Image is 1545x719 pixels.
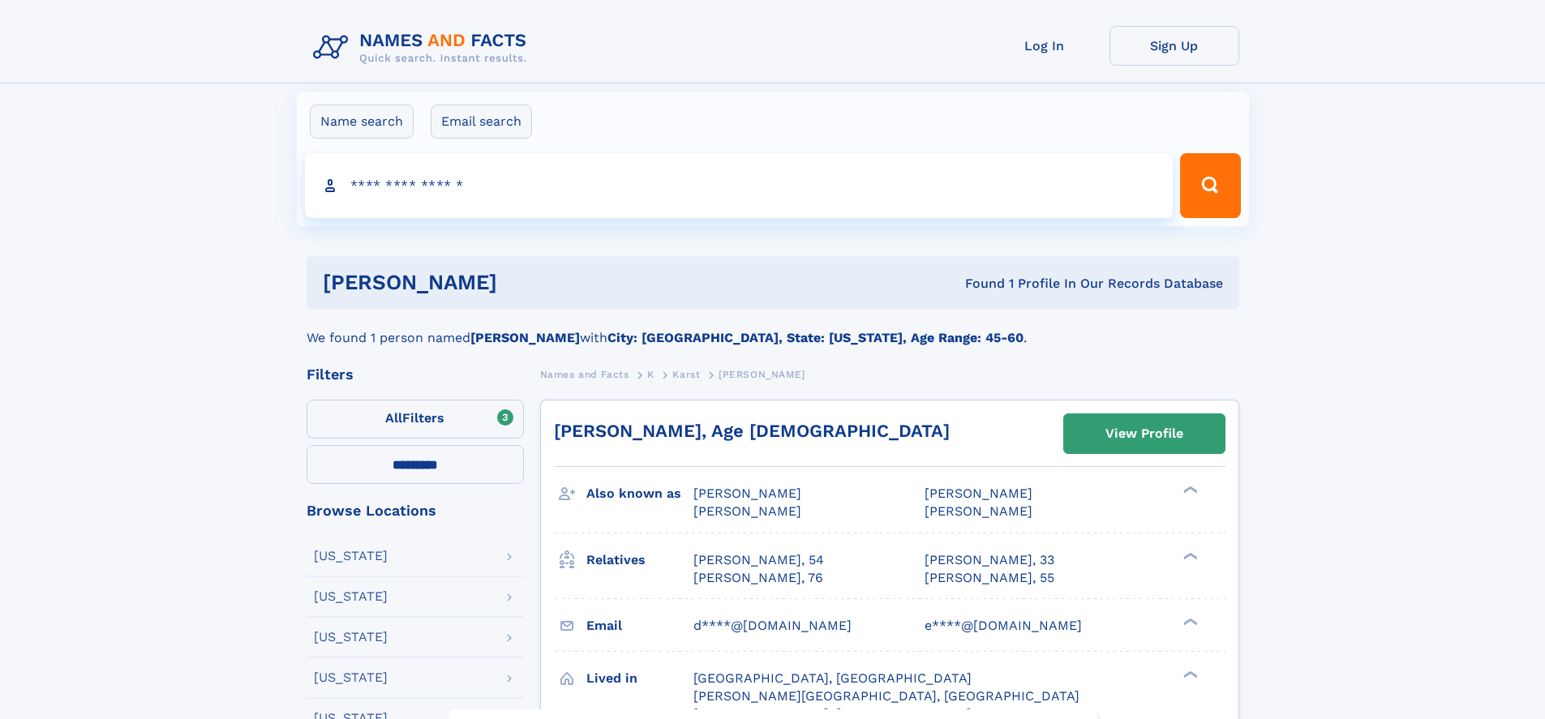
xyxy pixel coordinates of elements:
div: Found 1 Profile In Our Records Database [731,275,1223,293]
h3: Email [586,612,693,640]
span: [GEOGRAPHIC_DATA], [GEOGRAPHIC_DATA] [693,670,972,686]
a: [PERSON_NAME], 55 [925,569,1054,587]
span: [PERSON_NAME] [925,486,1032,501]
div: Browse Locations [307,503,524,518]
span: [PERSON_NAME] [925,503,1032,519]
h1: [PERSON_NAME] [323,272,732,293]
span: [PERSON_NAME] [693,486,801,501]
div: [US_STATE] [314,671,388,684]
button: Search Button [1180,153,1240,218]
div: View Profile [1105,415,1183,452]
input: search input [305,153,1174,218]
span: All [385,410,402,426]
a: [PERSON_NAME], 76 [693,569,823,587]
label: Filters [307,400,524,439]
div: [US_STATE] [314,550,388,563]
div: Filters [307,367,524,382]
a: View Profile [1064,414,1225,453]
label: Name search [310,105,414,139]
div: [US_STATE] [314,631,388,644]
span: K [647,369,654,380]
div: We found 1 person named with . [307,309,1239,348]
h3: Lived in [586,665,693,692]
a: [PERSON_NAME], 54 [693,551,824,569]
label: Email search [431,105,532,139]
h3: Relatives [586,546,693,574]
div: ❯ [1179,669,1199,679]
a: Sign Up [1109,26,1239,66]
span: [PERSON_NAME] [719,369,805,380]
a: [PERSON_NAME], Age [DEMOGRAPHIC_DATA] [554,421,950,441]
a: Names and Facts [540,364,629,384]
b: City: [GEOGRAPHIC_DATA], State: [US_STATE], Age Range: 45-60 [607,330,1024,345]
b: [PERSON_NAME] [470,330,580,345]
span: Karst [672,369,700,380]
span: [PERSON_NAME][GEOGRAPHIC_DATA], [GEOGRAPHIC_DATA] [693,688,1079,704]
h3: Also known as [586,480,693,507]
a: Karst [672,364,700,384]
a: [PERSON_NAME], 33 [925,551,1054,569]
img: Logo Names and Facts [307,26,540,70]
div: ❯ [1179,550,1199,561]
div: [US_STATE] [314,590,388,603]
div: ❯ [1179,616,1199,627]
div: ❯ [1179,485,1199,495]
span: [PERSON_NAME] [693,503,801,519]
a: K [647,364,654,384]
a: Log In [980,26,1109,66]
